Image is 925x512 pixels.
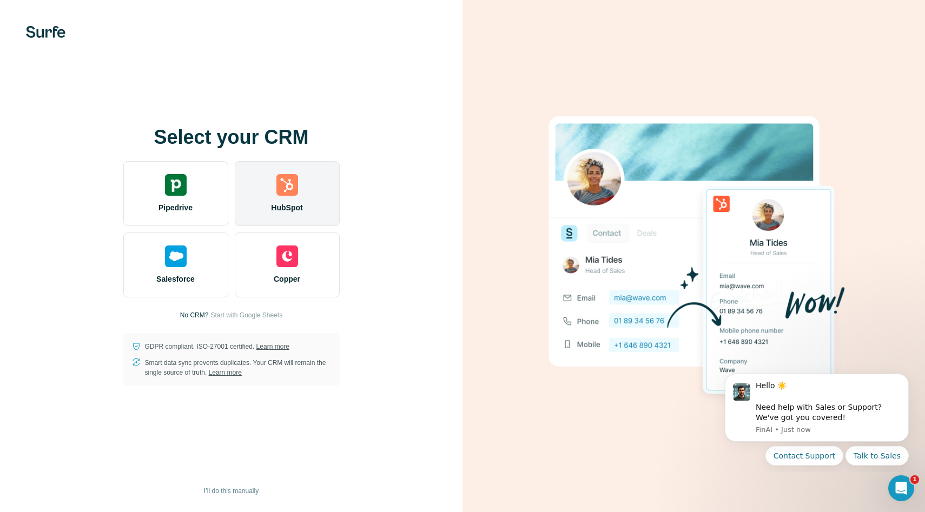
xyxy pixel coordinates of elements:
[888,475,914,501] iframe: Intercom live chat
[180,310,209,320] p: No CRM?
[165,174,187,196] img: pipedrive's logo
[145,358,331,377] p: Smart data sync prevents duplicates. Your CRM will remain the single source of truth.
[156,274,195,284] span: Salesforce
[271,202,302,213] span: HubSpot
[709,364,925,472] iframe: Intercom notifications message
[276,245,298,267] img: copper's logo
[196,483,266,499] button: I’ll do this manually
[543,99,845,413] img: HUBSPOT image
[165,245,187,267] img: salesforce's logo
[145,342,289,351] p: GDPR compliant. ISO-27001 certified.
[123,127,340,148] h1: Select your CRM
[276,174,298,196] img: hubspot's logo
[256,343,289,350] a: Learn more
[274,274,300,284] span: Copper
[209,369,242,376] a: Learn more
[910,475,919,484] span: 1
[204,486,259,496] span: I’ll do this manually
[158,202,193,213] span: Pipedrive
[210,310,282,320] button: Start with Google Sheets
[26,26,65,38] img: Surfe's logo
